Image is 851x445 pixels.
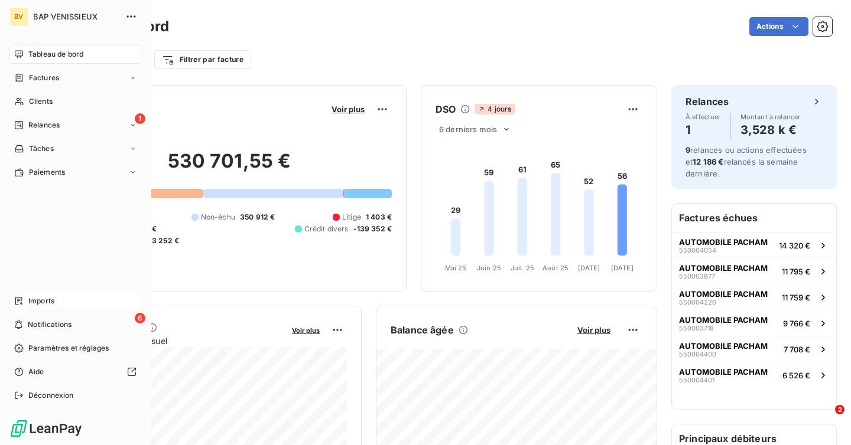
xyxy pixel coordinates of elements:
h6: Balance âgée [391,323,454,337]
span: -139 352 € [353,224,392,234]
span: 550003718 [679,325,714,332]
span: BAP VENISSIEUX [33,12,118,21]
span: 6 [135,313,145,323]
span: -3 252 € [148,235,179,246]
span: Déconnexion [28,390,74,401]
span: Tableau de bord [28,49,83,60]
button: Actions [749,17,808,36]
span: AUTOMOBILE PACHAM [679,263,768,273]
h4: 1 [686,120,721,139]
img: Logo LeanPay [9,419,83,438]
button: Voir plus [328,104,368,114]
span: relances ou actions effectuées et relancés la semaine dernière. [686,145,807,178]
span: 1 [135,113,145,124]
span: Voir plus [332,104,365,114]
span: Litige [342,212,361,222]
span: Crédit divers [304,224,349,234]
span: Aide [28,367,44,377]
tspan: Juin 25 [477,264,501,272]
button: AUTOMOBILE PACHAM55000405414 320 € [672,232,836,258]
span: Clients [29,96,53,107]
span: Imports [28,296,54,306]
span: 9 766 € [783,319,810,328]
span: Chiffre d'affaires mensuel [67,335,284,347]
span: Paiements [29,167,65,178]
button: AUTOMOBILE PACHAM5500044016 526 € [672,362,836,388]
h6: Relances [686,94,729,109]
span: AUTOMOBILE PACHAM [679,367,768,377]
span: 9 [686,145,690,155]
span: Tâches [29,143,54,154]
tspan: Juil. 25 [511,264,534,272]
tspan: Mai 25 [445,264,467,272]
span: Non-échu [201,212,235,222]
span: 6 derniers mois [439,125,497,134]
button: AUTOMOBILE PACHAM55000422611 759 € [672,284,836,310]
span: 11 795 € [782,267,810,276]
span: 1 403 € [366,212,392,222]
span: AUTOMOBILE PACHAM [679,289,768,299]
span: 6 526 € [782,371,810,380]
a: Aide [9,362,141,381]
span: 550004401 [679,377,714,384]
button: Filtrer par facture [154,50,251,69]
span: 350 912 € [240,212,275,222]
span: 12 186 € [693,157,723,166]
button: AUTOMOBILE PACHAM55000387711 795 € [672,258,836,284]
button: Voir plus [288,325,323,335]
span: 7 708 € [784,345,810,354]
h2: 530 701,55 € [67,149,392,185]
span: 2 [835,405,844,414]
span: Factures [29,73,59,83]
span: 14 320 € [779,241,810,250]
div: BV [9,7,28,26]
span: 11 759 € [782,293,810,302]
span: 550004054 [679,247,716,254]
span: Montant à relancer [740,113,801,120]
tspan: [DATE] [611,264,634,272]
iframe: Intercom live chat [811,405,839,433]
h4: 3,528 k € [740,120,801,139]
button: Voir plus [574,325,614,335]
span: Paramètres et réglages [28,343,109,354]
span: AUTOMOBILE PACHAM [679,237,768,247]
tspan: [DATE] [578,264,600,272]
tspan: Août 25 [543,264,569,272]
h6: Factures échues [672,204,836,232]
span: 550003877 [679,273,715,280]
span: 4 jours [475,104,515,114]
span: AUTOMOBILE PACHAM [679,341,768,351]
span: Notifications [28,319,72,330]
span: AUTOMOBILE PACHAM [679,315,768,325]
h6: DSO [436,102,456,116]
span: 550004226 [679,299,716,306]
span: Voir plus [292,326,320,335]
span: À effectuer [686,113,721,120]
span: 550004400 [679,351,716,358]
button: AUTOMOBILE PACHAM5500044007 708 € [672,336,836,362]
span: Voir plus [577,325,610,335]
button: AUTOMOBILE PACHAM5500037189 766 € [672,310,836,336]
span: Relances [28,120,60,130]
